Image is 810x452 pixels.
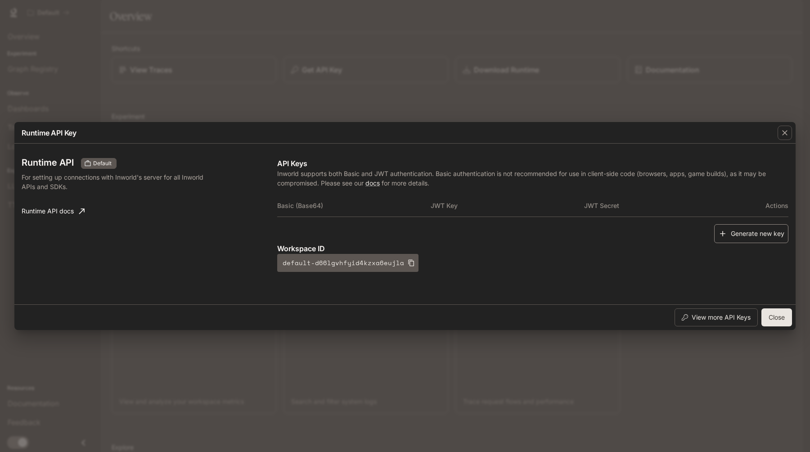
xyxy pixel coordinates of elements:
[365,179,380,187] a: docs
[431,195,584,217] th: JWT Key
[81,158,117,169] div: These keys will apply to your current workspace only
[277,195,431,217] th: Basic (Base64)
[90,159,115,167] span: Default
[761,308,792,326] button: Close
[584,195,738,217] th: JWT Secret
[714,224,788,244] button: Generate new key
[277,169,788,188] p: Inworld supports both Basic and JWT authentication. Basic authentication is not recommended for u...
[277,243,788,254] p: Workspace ID
[22,158,74,167] h3: Runtime API
[737,195,788,217] th: Actions
[277,158,788,169] p: API Keys
[277,254,418,272] button: default-d66lgvhfyid4kzxa6eujla
[22,127,76,138] p: Runtime API Key
[22,172,208,191] p: For setting up connections with Inworld's server for all Inworld APIs and SDKs.
[18,202,88,220] a: Runtime API docs
[675,308,758,326] button: View more API Keys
